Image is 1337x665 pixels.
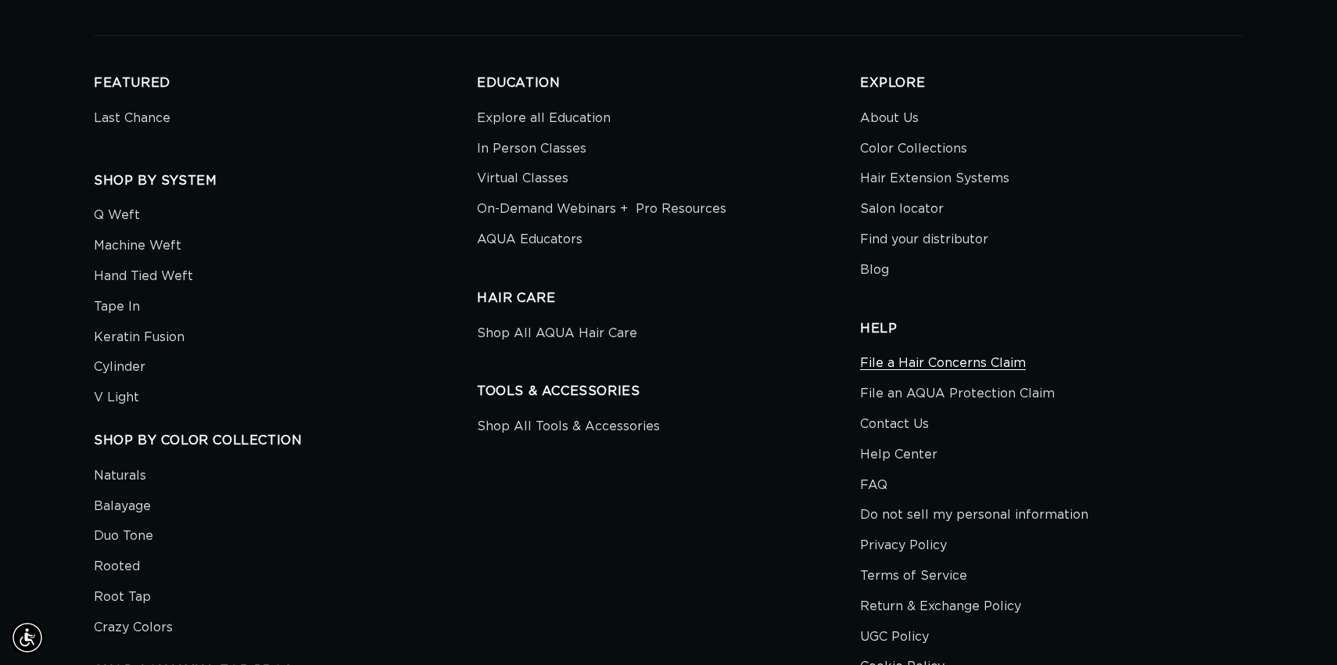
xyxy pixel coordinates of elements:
[477,107,611,134] a: Explore all Education
[477,194,726,225] a: On-Demand Webinars + Pro Resources
[94,204,140,231] a: Q Weft
[94,231,181,261] a: Machine Weft
[94,292,140,322] a: Tape In
[860,255,889,286] a: Blog
[477,225,582,255] a: AQUA Educators
[860,379,1055,409] a: File an AQUA Protection Claim
[94,75,477,92] h2: FEATURED
[860,409,929,440] a: Contact Us
[94,107,170,134] a: Last Chance
[860,75,1243,92] h2: EXPLORE
[477,134,586,164] a: In Person Classes
[860,194,944,225] a: Salon locator
[94,552,140,582] a: Rooted
[860,591,1021,622] a: Return & Exchange Policy
[94,433,477,449] h2: SHOP BY COLOR COLLECTION
[94,352,145,383] a: Cylinder
[860,500,1088,530] a: Do not sell my personal information
[477,290,860,307] h2: HAIR CARE
[477,415,660,442] a: Shop All Tools & Accessories
[860,107,919,134] a: About Us
[94,383,139,413] a: V Light
[860,440,937,470] a: Help Center
[477,164,568,194] a: Virtual Classes
[94,521,153,552] a: Duo Tone
[477,383,860,400] h2: TOOLS & ACCESSORIES
[477,75,860,92] h2: EDUCATION
[94,173,477,189] h2: SHOP BY SYSTEM
[860,352,1026,379] a: File a Hair Concerns Claim
[860,134,967,164] a: Color Collections
[94,261,193,292] a: Hand Tied Weft
[860,225,988,255] a: Find your distributor
[860,561,967,591] a: Terms of Service
[94,322,185,353] a: Keratin Fusion
[860,530,947,561] a: Privacy Policy
[10,620,45,655] div: Accessibility Menu
[860,321,1243,337] h2: HELP
[860,164,1009,194] a: Hair Extension Systems
[94,491,151,522] a: Balayage
[860,470,887,501] a: FAQ
[94,465,146,491] a: Naturals
[94,613,173,643] a: Crazy Colors
[477,322,637,349] a: Shop All AQUA Hair Care
[860,622,929,652] a: UGC Policy
[94,582,151,613] a: Root Tap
